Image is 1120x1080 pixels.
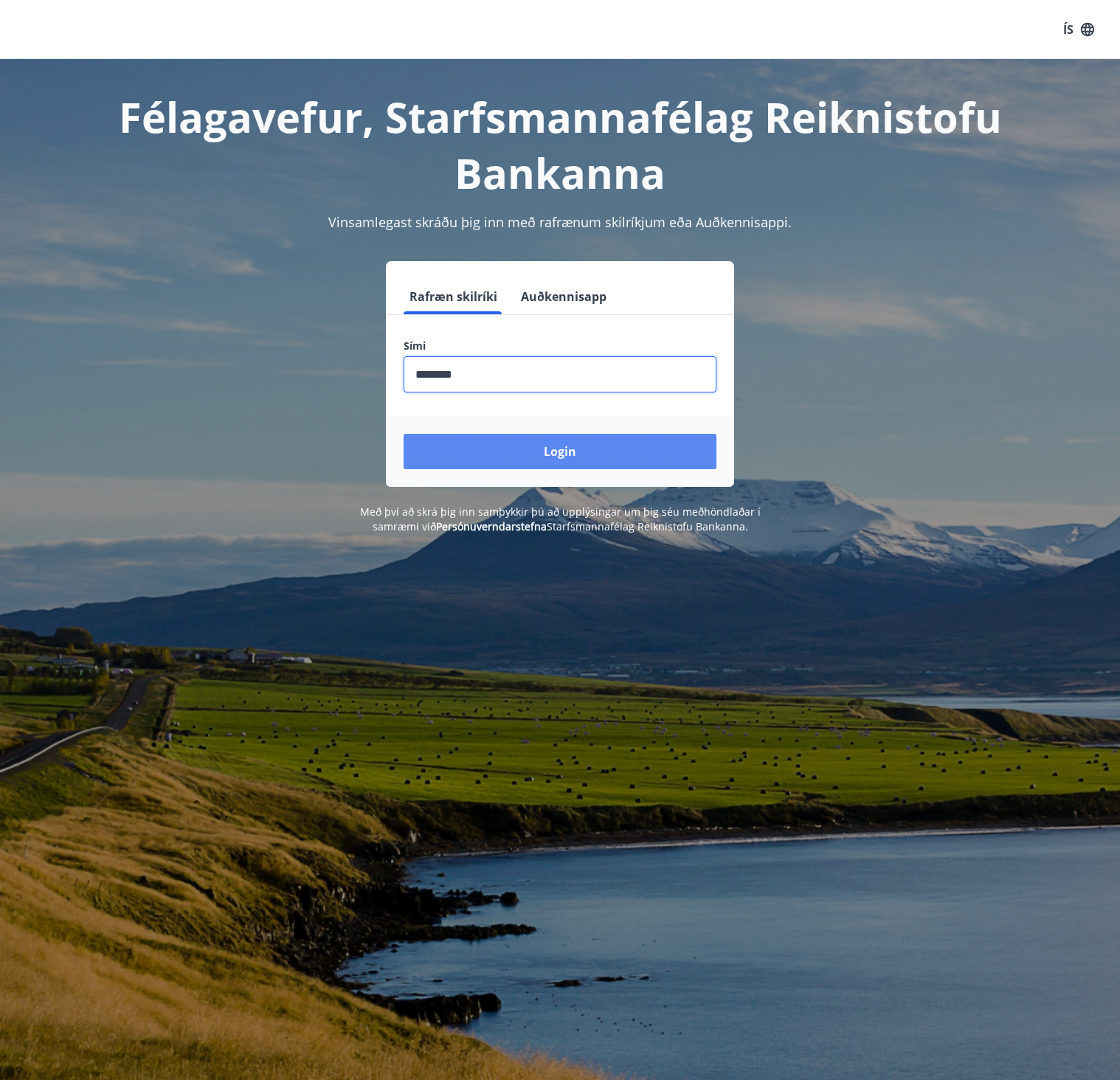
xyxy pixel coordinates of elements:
[360,505,761,533] span: Með því að skrá þig inn samþykkir þú að upplýsingar um þig séu meðhöndlaðar í samræmi við Starfsm...
[404,434,716,469] button: Login
[46,89,1074,201] h1: Félagavefur, Starfsmannafélag Reiknistofu Bankanna
[404,339,716,353] label: Sími
[328,213,792,231] span: Vinsamlegast skráðu þig inn með rafrænum skilríkjum eða Auðkennisappi.
[515,279,612,314] button: Auðkennisapp
[436,519,547,533] a: Persónuverndarstefna
[1055,16,1102,43] button: ÍS
[404,279,503,314] button: Rafræn skilríki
